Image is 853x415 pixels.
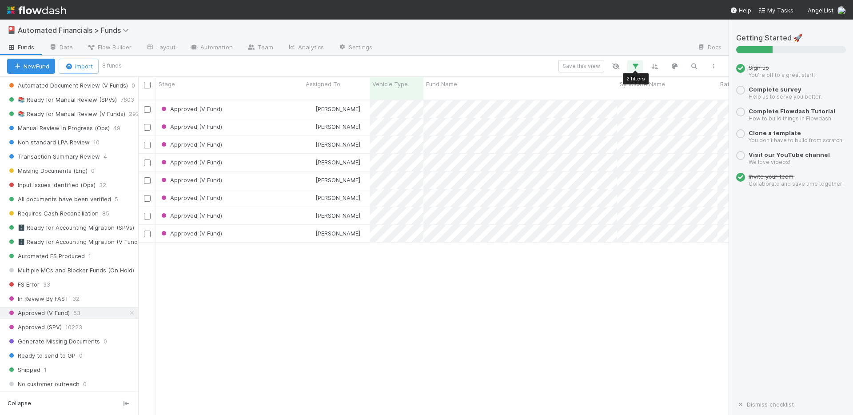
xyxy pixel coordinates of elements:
[72,293,80,304] span: 32
[307,104,360,113] div: [PERSON_NAME]
[372,80,408,88] span: Vehicle Type
[159,211,222,220] div: Approved (V Fund)
[7,251,85,262] span: Automated FS Produced
[749,180,844,187] small: Collaborate and save time together!
[730,6,751,15] div: Help
[159,104,222,113] div: Approved (V Fund)
[87,43,132,52] span: Flow Builder
[749,93,822,100] small: Help us to serve you better.
[159,105,222,112] span: Approved (V Fund)
[144,124,151,131] input: Toggle Row Selected
[7,307,70,319] span: Approved (V Fund)
[159,122,222,131] div: Approved (V Fund)
[144,177,151,184] input: Toggle Row Selected
[7,43,35,52] span: Funds
[7,123,110,134] span: Manual Review In Progress (Ops)
[749,159,790,165] small: We love videos!
[18,26,133,35] span: Automated Financials > Funds
[159,194,222,201] span: Approved (V Fund)
[144,213,151,219] input: Toggle Row Selected
[7,293,69,304] span: In Review By FAST
[620,80,665,88] span: Syndicate Name
[280,41,331,55] a: Analytics
[307,159,314,166] img: avatar_1cceb0af-a10b-4354-bea8-7d06449b9c17.png
[240,41,280,55] a: Team
[159,159,222,166] span: Approved (V Fund)
[749,129,801,136] a: Clone a template
[315,176,360,184] span: [PERSON_NAME]
[749,137,844,144] small: You don’t have to build from scratch.
[7,108,125,120] span: 📚 Ready for Manual Review (V Funds)
[307,176,360,184] div: [PERSON_NAME]
[120,94,134,105] span: 7603
[7,279,40,290] span: FS Error
[7,165,88,176] span: Missing Documents (Eng)
[59,59,99,74] button: Import
[7,137,90,148] span: Non standard LPA Review
[80,41,139,55] a: Flow Builder
[315,194,360,201] span: [PERSON_NAME]
[307,123,314,130] img: avatar_1cceb0af-a10b-4354-bea8-7d06449b9c17.png
[144,231,151,237] input: Toggle Row Selected
[183,41,240,55] a: Automation
[139,41,183,55] a: Layout
[159,230,222,237] span: Approved (V Fund)
[307,158,360,167] div: [PERSON_NAME]
[115,194,118,205] span: 5
[426,80,457,88] span: Fund Name
[7,26,16,34] span: 🎴
[93,137,100,148] span: 10
[79,350,83,361] span: 0
[113,123,120,134] span: 49
[7,265,134,276] span: Multiple MCs and Blocker Funds (On Hold)
[8,399,31,407] span: Collapse
[7,350,76,361] span: Ready to send to GP
[307,141,314,148] img: avatar_1cceb0af-a10b-4354-bea8-7d06449b9c17.png
[83,379,87,390] span: 0
[307,193,360,202] div: [PERSON_NAME]
[159,80,175,88] span: Stage
[73,307,80,319] span: 53
[7,379,80,390] span: No customer outreach
[7,3,66,18] img: logo-inverted-e16ddd16eac7371096b0.svg
[7,322,62,333] span: Approved (SPV)
[720,80,736,88] span: Batch
[749,108,835,115] a: Complete Flowdash Tutorial
[7,222,134,233] span: 🗄️ Ready for Accounting Migration (SPVs)
[558,60,604,72] button: Save this view
[65,322,82,333] span: 10223
[315,123,360,130] span: [PERSON_NAME]
[307,140,360,149] div: [PERSON_NAME]
[159,123,222,130] span: Approved (V Fund)
[144,82,151,88] input: Toggle All Rows Selected
[749,151,830,158] a: Visit our YouTube channel
[144,160,151,166] input: Toggle Row Selected
[315,212,360,219] span: [PERSON_NAME]
[43,279,50,290] span: 33
[132,80,135,91] span: 0
[88,251,91,262] span: 1
[749,64,769,71] span: Sign up
[138,265,141,276] span: 0
[749,86,801,93] a: Complete survey
[7,364,40,375] span: Shipped
[159,212,222,219] span: Approved (V Fund)
[315,159,360,166] span: [PERSON_NAME]
[7,80,128,91] span: Automated Document Review (V Funds)
[7,151,100,162] span: Transaction Summary Review
[837,6,846,15] img: avatar_2898ad1f-ea2e-452c-b8f6-739e10f1dc7d.png
[144,106,151,113] input: Toggle Row Selected
[307,194,314,201] img: avatar_1cceb0af-a10b-4354-bea8-7d06449b9c17.png
[307,176,314,184] img: avatar_1cceb0af-a10b-4354-bea8-7d06449b9c17.png
[159,229,222,238] div: Approved (V Fund)
[159,141,222,148] span: Approved (V Fund)
[690,41,729,55] a: Docs
[7,94,117,105] span: 📚 Ready for Manual Review (SPVs)
[104,151,107,162] span: 4
[736,401,794,408] a: Dismiss checklist
[307,229,360,238] div: [PERSON_NAME]
[749,173,793,180] a: Invite your team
